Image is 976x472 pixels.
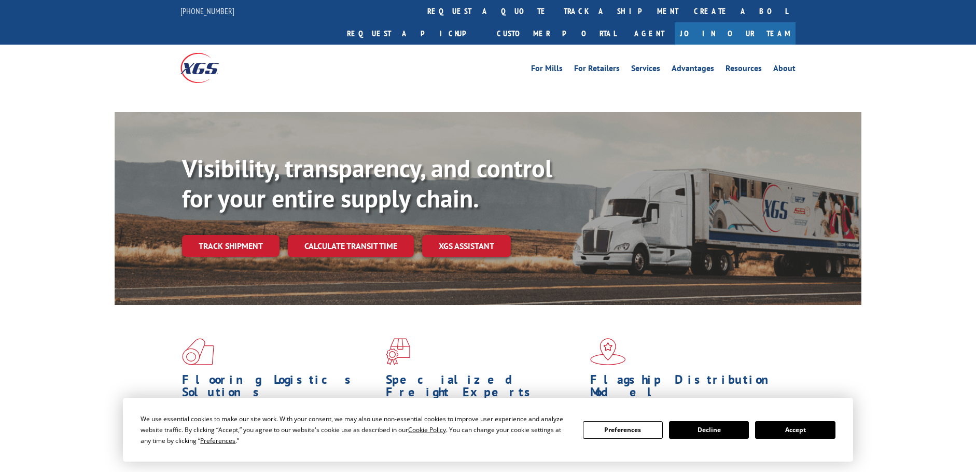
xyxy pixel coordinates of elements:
[141,413,570,446] div: We use essential cookies to make our site work. With your consent, we may also use non-essential ...
[574,64,620,76] a: For Retailers
[408,425,446,434] span: Cookie Policy
[773,64,796,76] a: About
[583,421,663,439] button: Preferences
[675,22,796,45] a: Join Our Team
[182,373,378,404] h1: Flooring Logistics Solutions
[531,64,563,76] a: For Mills
[386,373,582,404] h1: Specialized Freight Experts
[755,421,835,439] button: Accept
[489,22,624,45] a: Customer Portal
[200,436,235,445] span: Preferences
[590,373,786,404] h1: Flagship Distribution Model
[631,64,660,76] a: Services
[182,338,214,365] img: xgs-icon-total-supply-chain-intelligence-red
[590,338,626,365] img: xgs-icon-flagship-distribution-model-red
[182,152,552,214] b: Visibility, transparency, and control for your entire supply chain.
[180,6,234,16] a: [PHONE_NUMBER]
[182,235,280,257] a: Track shipment
[726,64,762,76] a: Resources
[182,450,311,462] a: Learn More >
[288,235,414,257] a: Calculate transit time
[386,450,515,462] a: Learn More >
[123,398,853,462] div: Cookie Consent Prompt
[669,421,749,439] button: Decline
[672,64,714,76] a: Advantages
[624,22,675,45] a: Agent
[422,235,511,257] a: XGS ASSISTANT
[386,338,410,365] img: xgs-icon-focused-on-flooring-red
[339,22,489,45] a: Request a pickup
